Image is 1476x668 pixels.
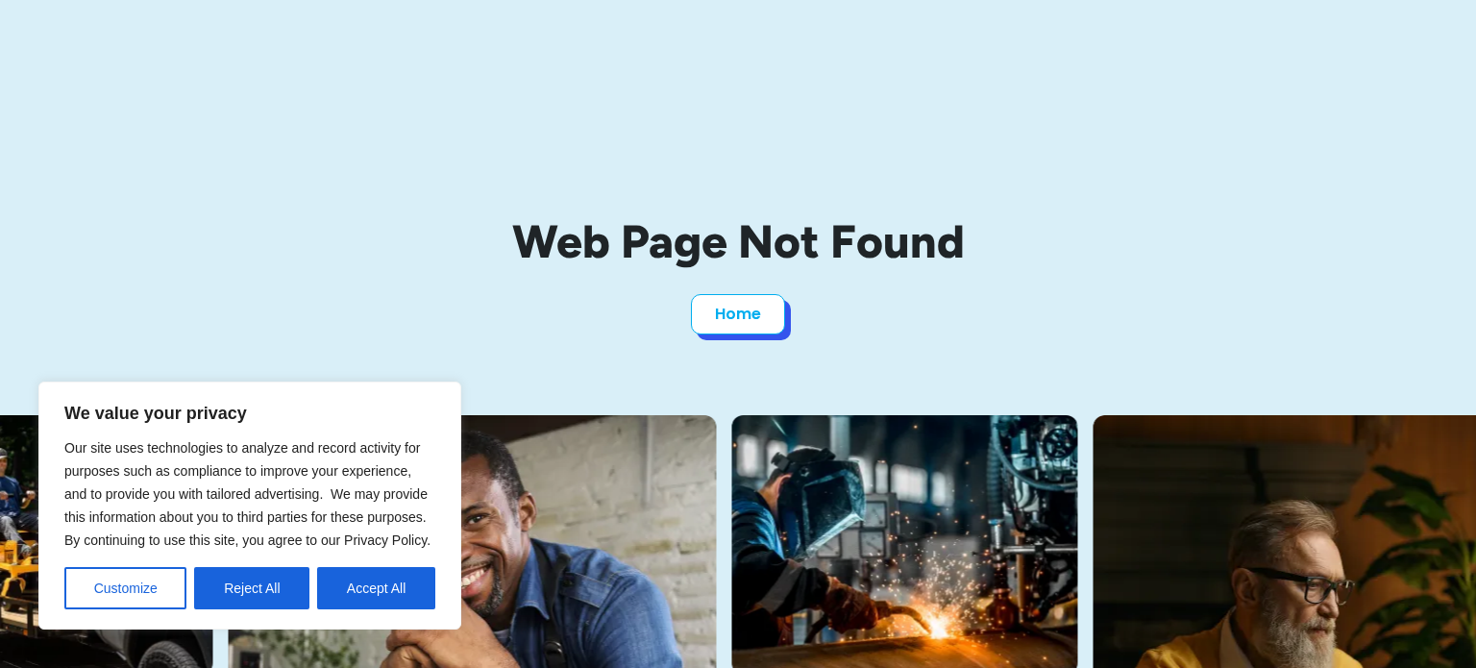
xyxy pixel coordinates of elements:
h1: Web Page Not Found [286,216,1190,267]
button: Accept All [317,567,435,609]
div: We value your privacy [38,382,461,630]
span: Our site uses technologies to analyze and record activity for purposes such as compliance to impr... [64,440,430,548]
p: We value your privacy [64,402,435,425]
a: Home [691,294,785,334]
button: Reject All [194,567,309,609]
button: Customize [64,567,186,609]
